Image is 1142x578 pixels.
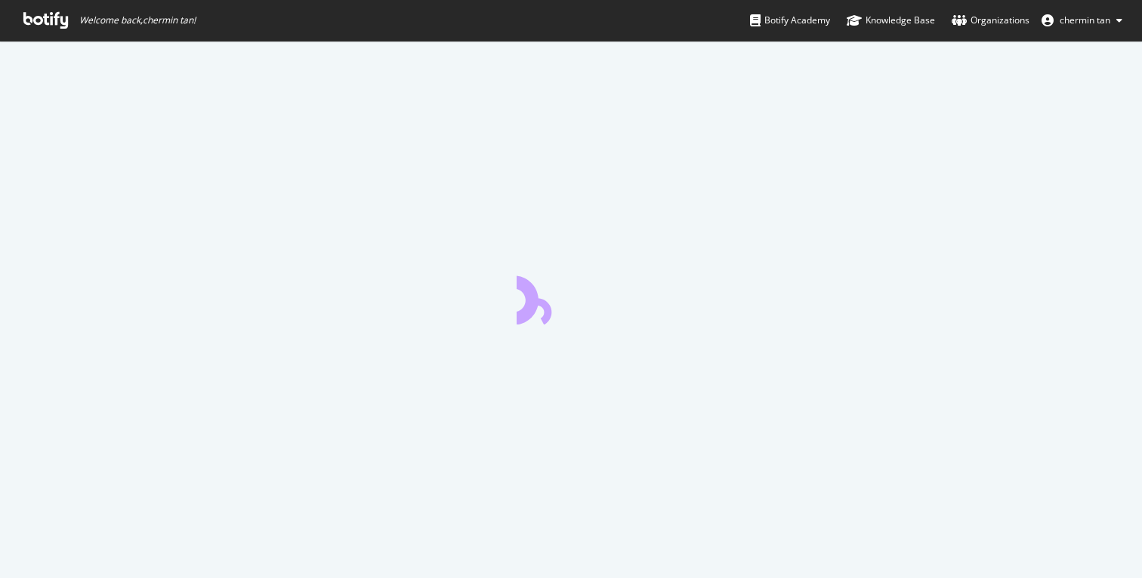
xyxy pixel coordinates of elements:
[750,13,830,28] div: Botify Academy
[847,13,935,28] div: Knowledge Base
[517,270,625,324] div: animation
[79,14,196,26] span: Welcome back, chermin tan !
[952,13,1029,28] div: Organizations
[1060,14,1110,26] span: chermin tan
[1029,8,1134,32] button: chermin tan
